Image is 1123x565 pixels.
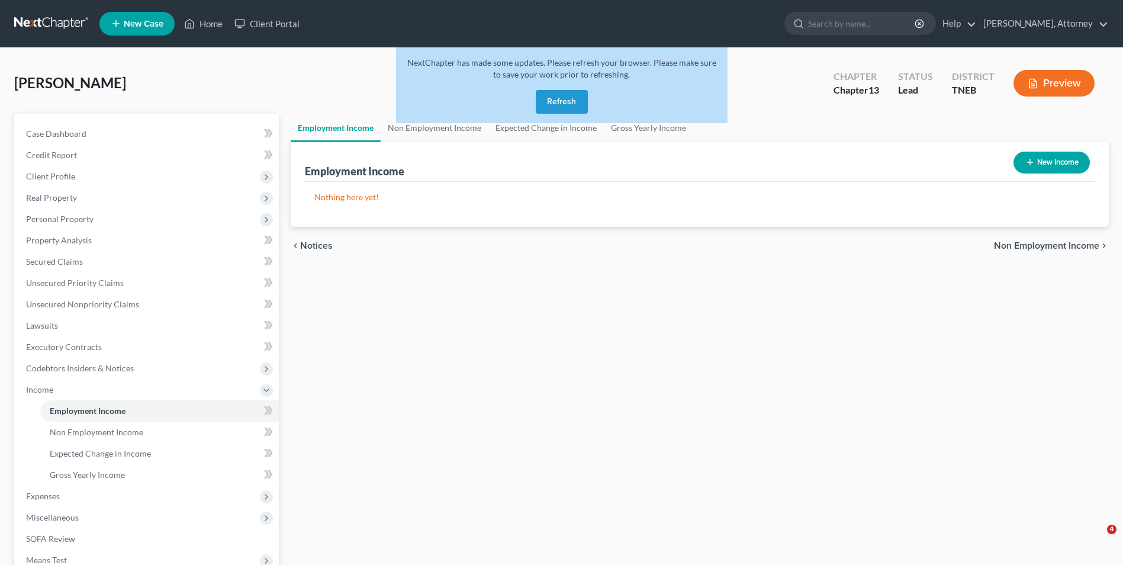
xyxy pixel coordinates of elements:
[868,84,879,95] span: 13
[381,114,488,142] a: Non Employment Income
[50,427,143,437] span: Non Employment Income
[1013,152,1090,174] button: New Income
[26,555,67,565] span: Means Test
[1107,525,1116,534] span: 4
[937,13,976,34] a: Help
[26,534,75,544] span: SOFA Review
[1099,241,1109,251] i: chevron_right
[26,214,94,224] span: Personal Property
[26,384,53,394] span: Income
[314,191,1085,203] p: Nothing here yet!
[994,241,1109,251] button: Non Employment Income chevron_right
[26,512,79,522] span: Miscellaneous
[50,470,125,480] span: Gross Yearly Income
[834,84,879,97] div: Chapter
[898,84,933,97] div: Lead
[1083,525,1111,553] iframe: Intercom live chat
[17,315,279,336] a: Lawsuits
[300,241,333,251] span: Notices
[291,114,381,142] a: Employment Income
[17,123,279,145] a: Case Dashboard
[26,235,92,245] span: Property Analysis
[14,74,126,91] span: [PERSON_NAME]
[26,171,75,181] span: Client Profile
[50,448,151,458] span: Expected Change in Income
[26,299,139,309] span: Unsecured Nonpriority Claims
[40,422,279,443] a: Non Employment Income
[26,491,60,501] span: Expenses
[291,241,333,251] button: chevron_left Notices
[26,320,58,330] span: Lawsuits
[898,70,933,84] div: Status
[17,294,279,315] a: Unsecured Nonpriority Claims
[124,20,163,28] span: New Case
[17,251,279,272] a: Secured Claims
[305,164,404,178] div: Employment Income
[17,528,279,550] a: SOFA Review
[834,70,879,84] div: Chapter
[26,192,77,203] span: Real Property
[26,150,77,160] span: Credit Report
[40,464,279,486] a: Gross Yearly Income
[26,342,102,352] span: Executory Contracts
[994,241,1099,251] span: Non Employment Income
[407,57,716,79] span: NextChapter has made some updates. Please refresh your browser. Please make sure to save your wor...
[977,13,1108,34] a: [PERSON_NAME], Attorney
[50,406,126,416] span: Employment Income
[291,241,300,251] i: chevron_left
[17,145,279,166] a: Credit Report
[26,256,83,267] span: Secured Claims
[952,70,995,84] div: District
[17,272,279,294] a: Unsecured Priority Claims
[1013,70,1095,97] button: Preview
[17,230,279,251] a: Property Analysis
[952,84,995,97] div: TNEB
[178,13,229,34] a: Home
[808,12,916,34] input: Search by name...
[40,443,279,464] a: Expected Change in Income
[26,129,86,139] span: Case Dashboard
[26,278,124,288] span: Unsecured Priority Claims
[40,400,279,422] a: Employment Income
[229,13,305,34] a: Client Portal
[26,363,134,373] span: Codebtors Insiders & Notices
[17,336,279,358] a: Executory Contracts
[536,90,588,114] button: Refresh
